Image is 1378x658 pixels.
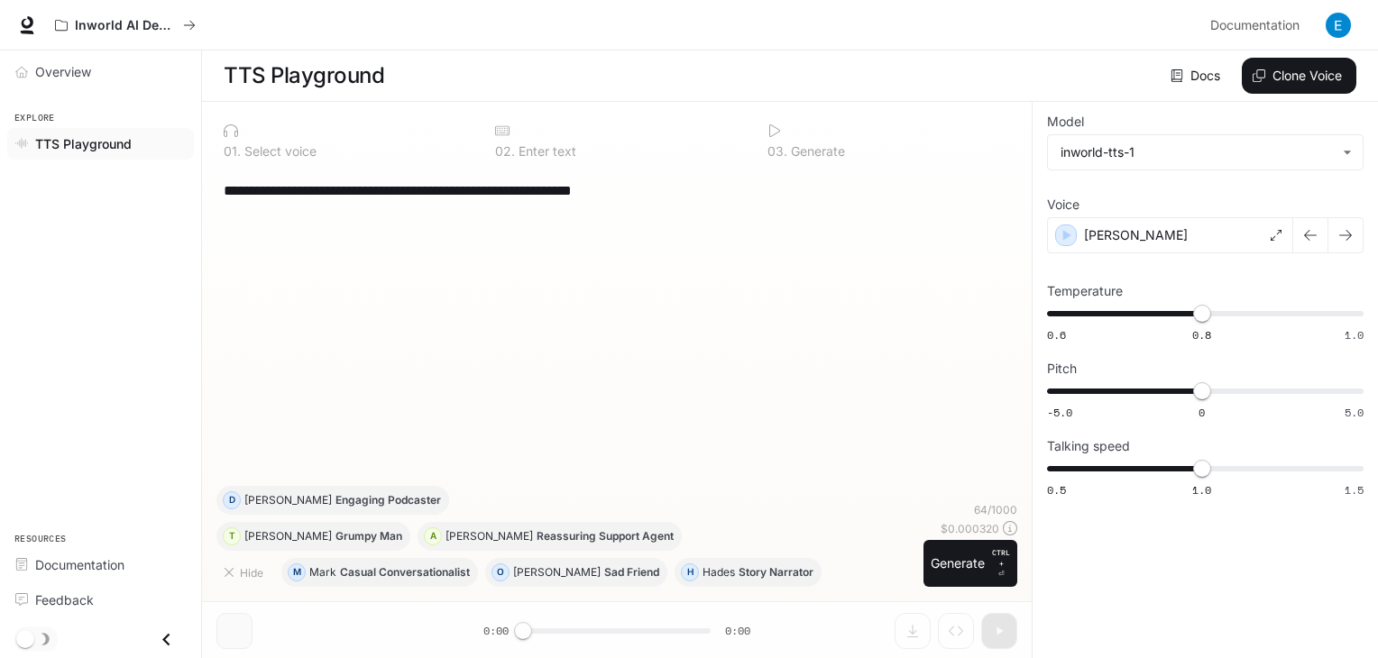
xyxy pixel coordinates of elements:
div: inworld-tts-1 [1048,135,1363,169]
a: Documentation [1203,7,1313,43]
p: Grumpy Man [335,531,402,542]
p: Model [1047,115,1084,128]
p: Enter text [515,145,576,158]
span: 0.6 [1047,327,1066,343]
button: MMarkCasual Conversationalist [281,558,478,587]
p: [PERSON_NAME] [244,531,332,542]
button: HHadesStory Narrator [675,558,822,587]
p: Talking speed [1047,440,1130,452]
p: ⏎ [992,547,1010,580]
p: Sad Friend [604,567,659,578]
span: 1.5 [1345,482,1364,498]
span: 0.8 [1192,327,1211,343]
a: Docs [1167,58,1227,94]
p: 0 2 . [495,145,515,158]
span: 1.0 [1345,327,1364,343]
a: TTS Playground [7,128,194,160]
span: Feedback [35,590,94,609]
p: 64 / 1000 [974,502,1017,517]
div: D [224,486,240,515]
span: 0 [1199,405,1205,420]
p: [PERSON_NAME] [513,567,601,578]
p: Engaging Podcaster [335,495,441,506]
p: Generate [787,145,845,158]
p: Story Narrator [739,567,813,578]
p: Casual Conversationalist [340,567,470,578]
img: User avatar [1326,13,1351,38]
p: Inworld AI Demos [75,18,176,33]
span: Documentation [35,555,124,574]
p: $ 0.000320 [941,521,999,536]
button: Clone Voice [1242,58,1356,94]
a: Overview [7,56,194,87]
a: Feedback [7,584,194,616]
p: Pitch [1047,362,1077,375]
button: Hide [216,558,274,587]
div: T [224,522,240,551]
p: 0 3 . [767,145,787,158]
p: Reassuring Support Agent [537,531,674,542]
button: A[PERSON_NAME]Reassuring Support Agent [418,522,682,551]
div: O [492,558,509,587]
button: All workspaces [47,7,204,43]
div: H [682,558,698,587]
span: Documentation [1210,14,1300,37]
a: Documentation [7,549,194,580]
p: Select voice [241,145,317,158]
div: M [289,558,305,587]
p: Hades [703,567,735,578]
div: A [425,522,441,551]
p: 0 1 . [224,145,241,158]
span: 0.5 [1047,482,1066,498]
p: Mark [309,567,336,578]
p: [PERSON_NAME] [1084,226,1188,244]
button: User avatar [1320,7,1356,43]
button: D[PERSON_NAME]Engaging Podcaster [216,486,449,515]
p: CTRL + [992,547,1010,569]
div: inworld-tts-1 [1061,143,1334,161]
p: Temperature [1047,285,1123,297]
button: GenerateCTRL +⏎ [923,540,1017,587]
p: Voice [1047,198,1079,211]
p: [PERSON_NAME] [244,495,332,506]
button: T[PERSON_NAME]Grumpy Man [216,522,410,551]
button: Close drawer [146,621,187,658]
p: [PERSON_NAME] [446,531,533,542]
span: Overview [35,62,91,81]
span: 5.0 [1345,405,1364,420]
span: -5.0 [1047,405,1072,420]
span: 1.0 [1192,482,1211,498]
span: Dark mode toggle [16,628,34,648]
h1: TTS Playground [224,58,384,94]
span: TTS Playground [35,134,132,153]
button: O[PERSON_NAME]Sad Friend [485,558,667,587]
